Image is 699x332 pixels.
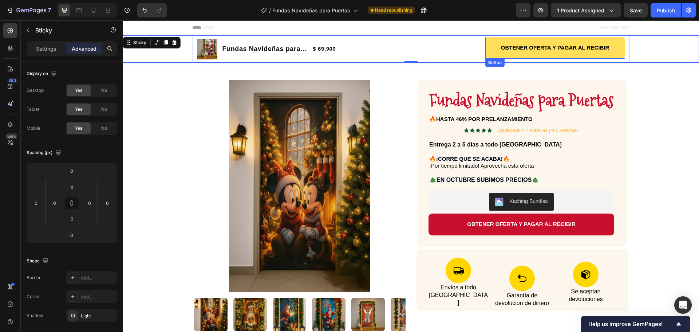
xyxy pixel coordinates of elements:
div: Publish [657,7,675,14]
button: 7 [3,3,54,17]
span: Need republishing [375,7,412,13]
div: Add... [81,275,115,281]
div: Border [27,274,41,281]
span: No [101,87,107,94]
strong: 🎄EN OCTUBRE SUBIMOS PRECIOS🎄 [307,156,416,163]
div: Shape [27,256,50,266]
input: 0px [65,182,79,193]
div: Kaching Bundles [387,177,425,185]
span: Yes [75,106,82,113]
input: 0px [65,213,79,224]
p: Se aceptan devoluciones [434,267,493,283]
input: 0 [64,165,79,176]
img: KachingBundles.png [372,177,381,186]
span: Fundas Navideñas para Puertas [272,7,350,14]
div: 450 [7,78,17,83]
button: <p><span style="font-size:15px;">OBTENER OFERTA Y PAGAR AL RECIBIR</span></p> [363,16,502,38]
span: Help us improve GemPages! [588,321,674,328]
span: OBTENER OFERTA Y PAGAR AL RECIBIR [378,24,487,30]
input: 0 [102,198,113,208]
button: Publish [651,3,681,17]
span: Yes [75,87,82,94]
span: OBTENER OFERTA Y PAGAR AL RECIBIR [344,200,453,207]
button: Show survey - Help us improve GemPages! [588,320,683,328]
input: 0 [31,198,42,208]
p: Garantía de devolución de dinero [370,272,429,287]
div: Spacing (px) [27,148,63,158]
span: Yes [75,125,82,132]
div: Shadow [27,312,43,319]
button: Kaching Bundles [366,173,431,190]
div: Display on [27,69,58,79]
input: 0px [49,198,60,208]
div: Sticky [9,19,25,26]
div: $ 69,900 [189,24,214,34]
div: Button [364,39,380,46]
div: Mobile [27,125,40,132]
button: Save [624,3,648,17]
div: Corner [27,293,41,300]
span: No [101,106,107,113]
p: Clasificado 4,7 estrellas (465 reseñas) [375,107,455,113]
span: 1 product assigned [557,7,604,14]
iframe: Design area [123,20,699,332]
strong: 🔥HASTA 46% POR PRELANZAMIENTO [307,95,410,102]
div: Light [81,313,115,319]
button: <p><span style="font-size:15px;">OBTENER OFERTA Y PAGAR AL RECIBIR</span></p> [306,193,491,215]
div: Open Intercom Messenger [674,296,692,314]
p: Envíos a todo [GEOGRAPHIC_DATA] [306,263,366,286]
span: / [269,7,271,14]
div: Undo/Redo [137,3,167,17]
p: Advanced [72,45,96,52]
p: ¡Por tiempo limitado! Aprovecha esta oferta [307,142,491,149]
div: Tablet [27,106,39,113]
strong: 🔥¡CORRE QUE SE ACABA!🔥 [307,135,387,141]
input: 0px [84,198,95,208]
span: Save [630,7,642,13]
div: Add... [81,294,115,300]
div: Beta [5,133,17,139]
strong: Entrega 2 a 5 días a todo [GEOGRAPHIC_DATA] [307,121,439,127]
p: Settings [36,45,56,52]
p: 7 [48,6,51,15]
div: Desktop [27,87,44,94]
span: No [101,125,107,132]
input: 0 [64,230,79,241]
p: Sticky [35,26,97,35]
button: 1 product assigned [551,3,621,17]
h1: Fundas Navideñas para Puertas [306,69,491,92]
